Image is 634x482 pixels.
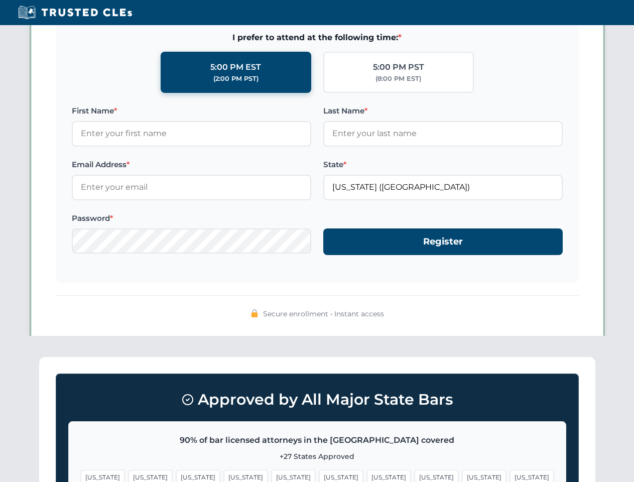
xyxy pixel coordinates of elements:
[15,5,135,20] img: Trusted CLEs
[323,105,563,117] label: Last Name
[72,105,311,117] label: First Name
[210,61,261,74] div: 5:00 PM EST
[323,228,563,255] button: Register
[375,74,421,84] div: (8:00 PM EST)
[68,386,566,413] h3: Approved by All Major State Bars
[323,175,563,200] input: Florida (FL)
[72,175,311,200] input: Enter your email
[81,434,554,447] p: 90% of bar licensed attorneys in the [GEOGRAPHIC_DATA] covered
[263,308,384,319] span: Secure enrollment • Instant access
[72,31,563,44] span: I prefer to attend at the following time:
[323,159,563,171] label: State
[72,121,311,146] input: Enter your first name
[72,159,311,171] label: Email Address
[323,121,563,146] input: Enter your last name
[213,74,259,84] div: (2:00 PM PST)
[373,61,424,74] div: 5:00 PM PST
[72,212,311,224] label: Password
[250,309,259,317] img: 🔒
[81,451,554,462] p: +27 States Approved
